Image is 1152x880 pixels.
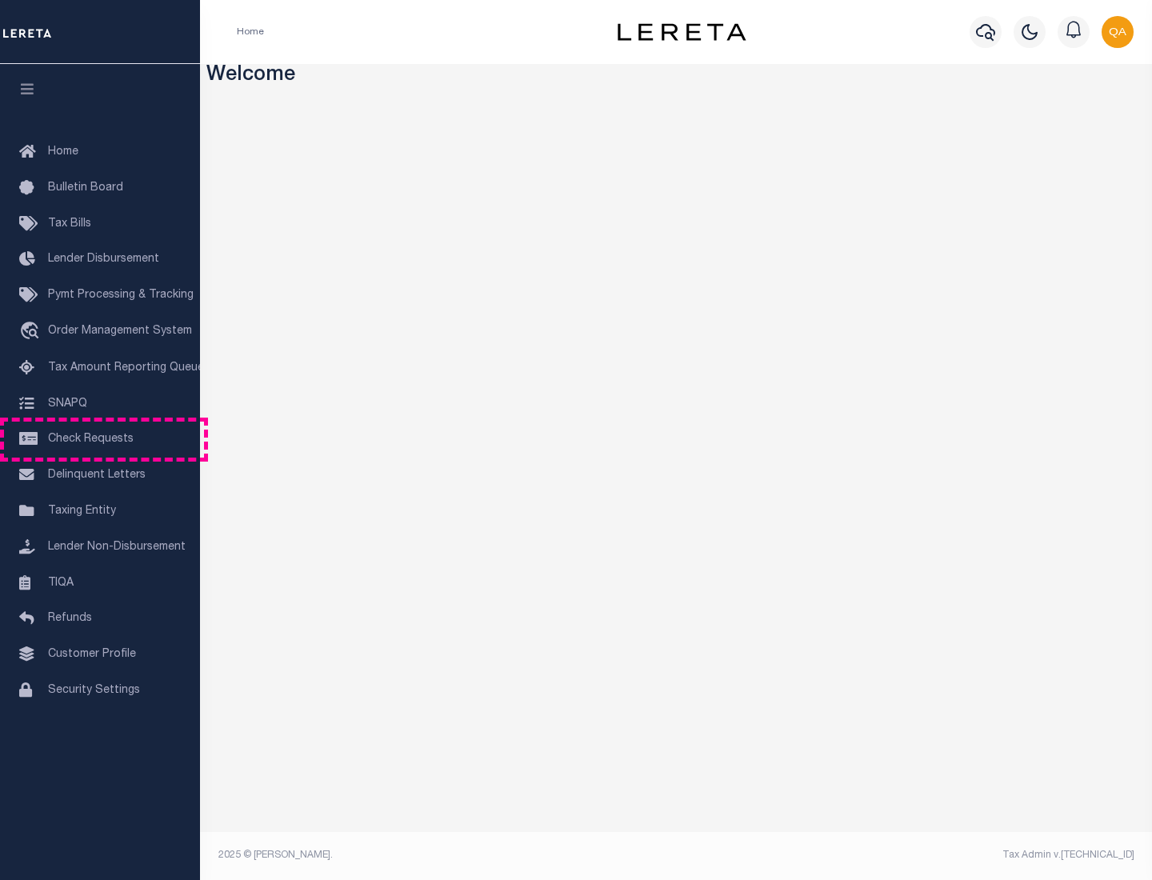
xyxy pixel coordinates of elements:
[19,322,45,342] i: travel_explore
[48,542,186,553] span: Lender Non-Disbursement
[1102,16,1134,48] img: svg+xml;base64,PHN2ZyB4bWxucz0iaHR0cDovL3d3dy53My5vcmcvMjAwMC9zdmciIHBvaW50ZXItZXZlbnRzPSJub25lIi...
[48,182,123,194] span: Bulletin Board
[48,434,134,445] span: Check Requests
[48,146,78,158] span: Home
[48,613,92,624] span: Refunds
[206,64,1146,89] h3: Welcome
[48,685,140,696] span: Security Settings
[48,326,192,337] span: Order Management System
[48,218,91,230] span: Tax Bills
[688,848,1134,862] div: Tax Admin v.[TECHNICAL_ID]
[237,25,264,39] li: Home
[48,649,136,660] span: Customer Profile
[48,398,87,409] span: SNAPQ
[48,470,146,481] span: Delinquent Letters
[48,506,116,517] span: Taxing Entity
[618,23,746,41] img: logo-dark.svg
[48,254,159,265] span: Lender Disbursement
[48,577,74,588] span: TIQA
[48,362,204,374] span: Tax Amount Reporting Queue
[206,848,677,862] div: 2025 © [PERSON_NAME].
[48,290,194,301] span: Pymt Processing & Tracking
